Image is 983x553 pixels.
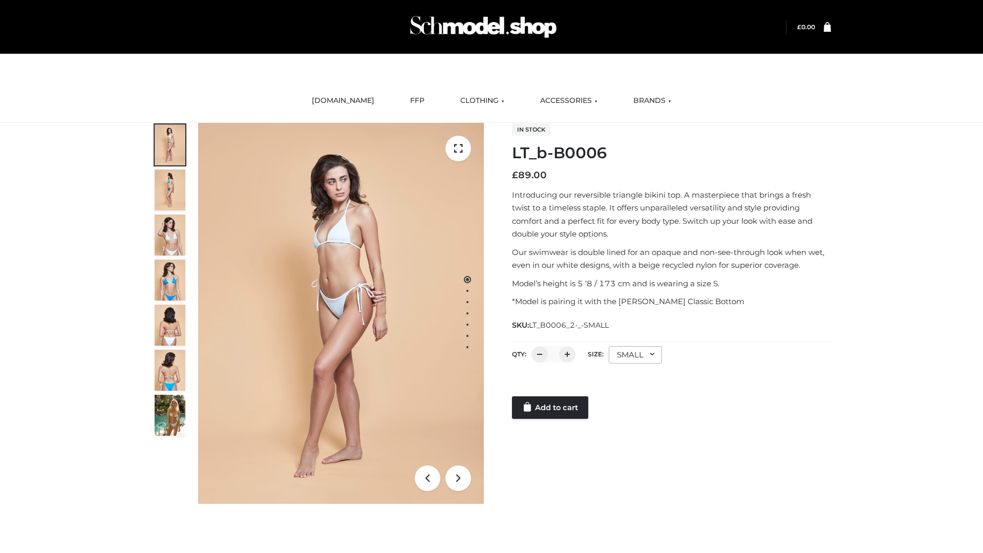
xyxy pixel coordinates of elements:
[532,90,605,112] a: ACCESSORIES
[407,7,560,47] img: Schmodel Admin 964
[155,350,185,391] img: ArielClassicBikiniTop_CloudNine_AzureSky_OW114ECO_8-scaled.jpg
[512,144,831,162] h1: LT_b-B0006
[155,215,185,256] img: ArielClassicBikiniTop_CloudNine_AzureSky_OW114ECO_3-scaled.jpg
[155,260,185,301] img: ArielClassicBikiniTop_CloudNine_AzureSky_OW114ECO_4-scaled.jpg
[512,277,831,290] p: Model’s height is 5 ‘8 / 173 cm and is wearing a size S.
[797,23,815,31] a: £0.00
[512,295,831,308] p: *Model is pairing it with the [PERSON_NAME] Classic Bottom
[512,123,550,136] span: In stock
[626,90,679,112] a: BRANDS
[512,319,610,331] span: SKU:
[402,90,432,112] a: FFP
[512,188,831,241] p: Introducing our reversible triangle bikini top. A masterpiece that brings a fresh twist to a time...
[512,246,831,272] p: Our swimwear is double lined for an opaque and non-see-through look when wet, even in our white d...
[797,23,815,31] bdi: 0.00
[512,169,518,181] span: £
[155,169,185,210] img: ArielClassicBikiniTop_CloudNine_AzureSky_OW114ECO_2-scaled.jpg
[155,124,185,165] img: ArielClassicBikiniTop_CloudNine_AzureSky_OW114ECO_1-scaled.jpg
[609,346,662,364] div: SMALL
[453,90,512,112] a: CLOTHING
[304,90,382,112] a: [DOMAIN_NAME]
[512,169,547,181] bdi: 89.00
[797,23,801,31] span: £
[155,395,185,436] img: Arieltop_CloudNine_AzureSky2.jpg
[155,305,185,346] img: ArielClassicBikiniTop_CloudNine_AzureSky_OW114ECO_7-scaled.jpg
[512,350,526,358] label: QTY:
[529,321,609,330] span: LT_B0006_2-_-SMALL
[512,396,588,419] a: Add to cart
[198,123,484,504] img: ArielClassicBikiniTop_CloudNine_AzureSky_OW114ECO_1
[588,350,604,358] label: Size:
